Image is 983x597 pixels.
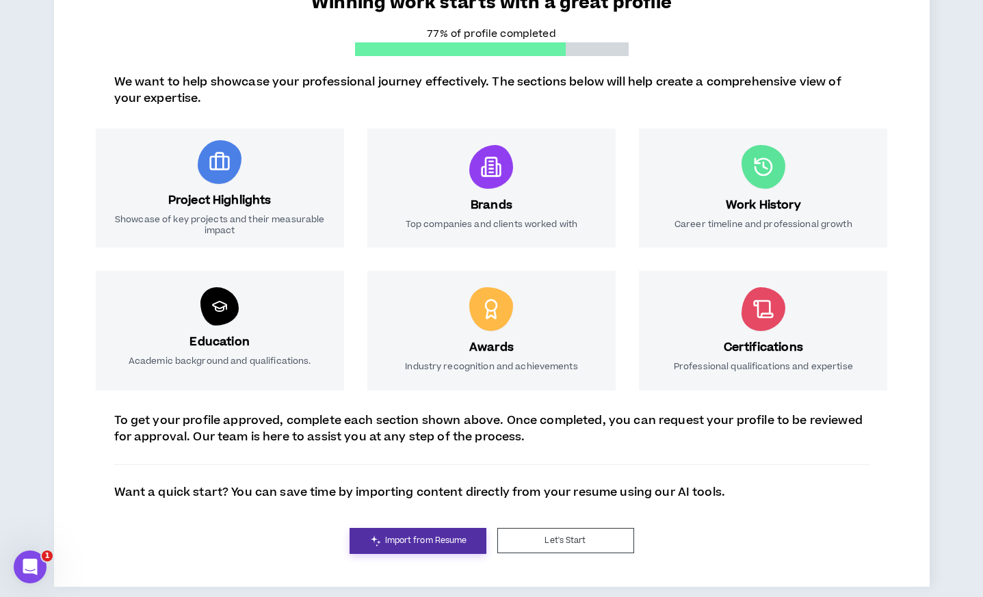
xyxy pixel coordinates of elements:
[724,339,803,356] h3: Certifications
[114,74,869,107] p: We want to help showcase your professional journey effectively. The sections below will help crea...
[109,214,330,236] p: Showcase of key projects and their measurable impact
[114,484,726,501] p: Want a quick start? You can save time by importing content directly from your resume using our AI...
[42,550,53,561] span: 1
[355,27,629,42] p: 77% of profile completed
[471,197,512,213] h3: Brands
[168,192,272,209] h3: Project Highlights
[385,534,467,547] span: Import from Resume
[406,219,577,232] p: Top companies and clients worked with
[497,528,634,553] button: Let's Start
[189,334,249,350] h3: Education
[726,197,801,213] h3: Work History
[129,356,311,374] p: Academic background and qualifications.
[14,550,47,583] iframe: Intercom live chat
[350,528,486,554] a: Import from Resume
[405,361,577,374] p: Industry recognition and achievements
[469,339,514,356] h3: Awards
[114,412,869,445] p: To get your profile approved, complete each section shown above. Once completed, you can request ...
[674,219,852,232] p: Career timeline and professional growth
[674,361,853,374] p: Professional qualifications and expertise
